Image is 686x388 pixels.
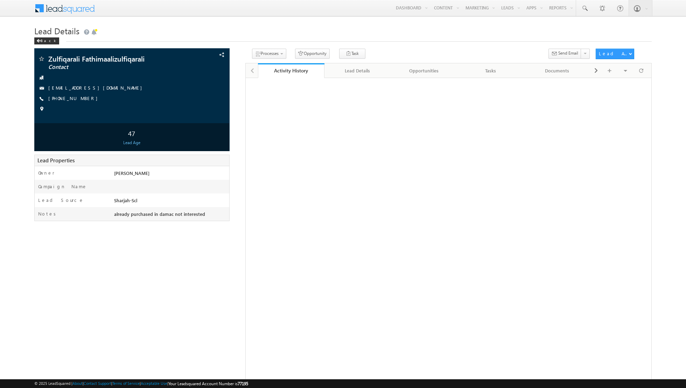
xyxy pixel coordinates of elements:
[114,170,149,176] span: [PERSON_NAME]
[238,381,248,386] span: 77195
[258,63,324,78] a: Activity History
[168,381,248,386] span: Your Leadsquared Account Number is
[599,50,629,57] div: Lead Actions
[36,127,227,140] div: 47
[112,381,140,386] a: Terms of Service
[457,63,524,78] a: Tasks
[72,381,83,386] a: About
[84,381,111,386] a: Contact Support
[34,37,59,44] div: Back
[252,49,286,59] button: Processes
[463,66,518,75] div: Tasks
[397,66,451,75] div: Opportunities
[261,51,279,56] span: Processes
[48,55,171,62] span: Zulfiqarali Fathimaalizulfiqarali
[324,63,391,78] a: Lead Details
[530,66,584,75] div: Documents
[34,380,248,387] span: © 2025 LeadSquared | | | | |
[37,157,75,164] span: Lead Properties
[263,67,319,74] div: Activity History
[38,170,55,176] label: Owner
[48,85,146,91] a: [EMAIL_ADDRESS][DOMAIN_NAME]
[339,49,365,59] button: Task
[114,211,205,217] span: already purchased in damac not interested
[391,63,457,78] a: Opportunities
[48,64,171,71] span: Contact
[112,197,229,207] div: Sharjah-Scl
[558,50,578,56] span: Send Email
[38,183,87,190] label: Campaign Name
[524,63,591,78] a: Documents
[38,211,58,217] label: Notes
[36,140,227,146] div: Lead Age
[34,25,79,36] span: Lead Details
[141,381,167,386] a: Acceptable Use
[330,66,385,75] div: Lead Details
[38,197,84,203] label: Lead Source
[48,95,101,102] span: [PHONE_NUMBER]
[596,49,634,59] button: Lead Actions
[548,49,581,59] button: Send Email
[295,49,330,59] button: Opportunity
[34,37,63,43] a: Back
